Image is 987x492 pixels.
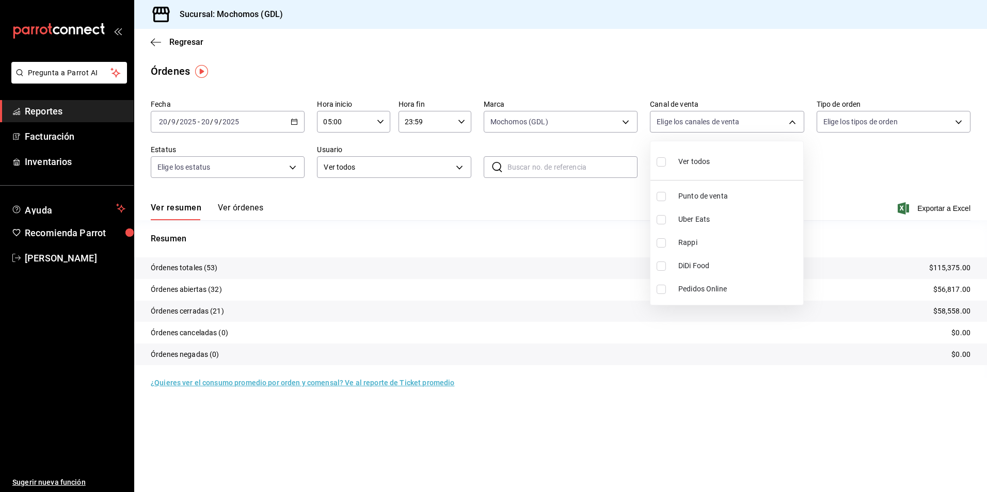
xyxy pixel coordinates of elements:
[195,65,208,78] img: Tooltip marker
[678,214,799,225] span: Uber Eats
[678,284,799,294] span: Pedidos Online
[678,191,799,202] span: Punto de venta
[678,156,710,167] span: Ver todos
[678,237,799,248] span: Rappi
[678,260,799,271] span: DiDi Food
